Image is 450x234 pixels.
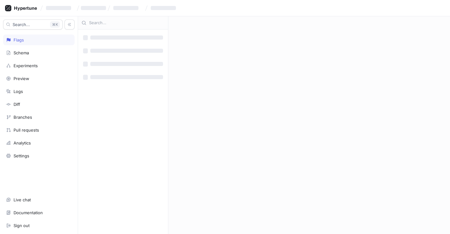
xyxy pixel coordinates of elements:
span: ‌ [83,62,88,67]
span: ‌ [83,35,88,40]
span: Search... [13,23,30,26]
span: ‌ [113,6,138,10]
button: ‌ [148,3,181,13]
button: Search...K [3,19,63,30]
span: ‌ [83,48,88,53]
span: ‌ [90,35,163,40]
span: ‌ [90,62,163,66]
div: Pull requests [14,128,39,133]
span: ‌ [81,6,106,10]
div: Settings [14,153,29,158]
div: Analytics [14,140,31,145]
span: ‌ [46,6,71,10]
button: ‌ [111,3,143,13]
span: ‌ [90,49,163,53]
a: Documentation [3,207,75,218]
div: Preview [14,76,29,81]
span: ‌ [83,75,88,80]
div: Branches [14,115,32,120]
button: ‌ [43,3,76,13]
div: Logs [14,89,23,94]
span: ‌ [151,6,176,10]
input: Search... [89,20,165,26]
div: Flags [14,37,24,42]
div: Schema [14,50,29,55]
div: Experiments [14,63,38,68]
div: Sign out [14,223,30,228]
div: Diff [14,102,20,107]
span: ‌ [90,75,163,79]
div: Documentation [14,210,43,215]
div: K [50,21,60,28]
div: Live chat [14,197,31,202]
